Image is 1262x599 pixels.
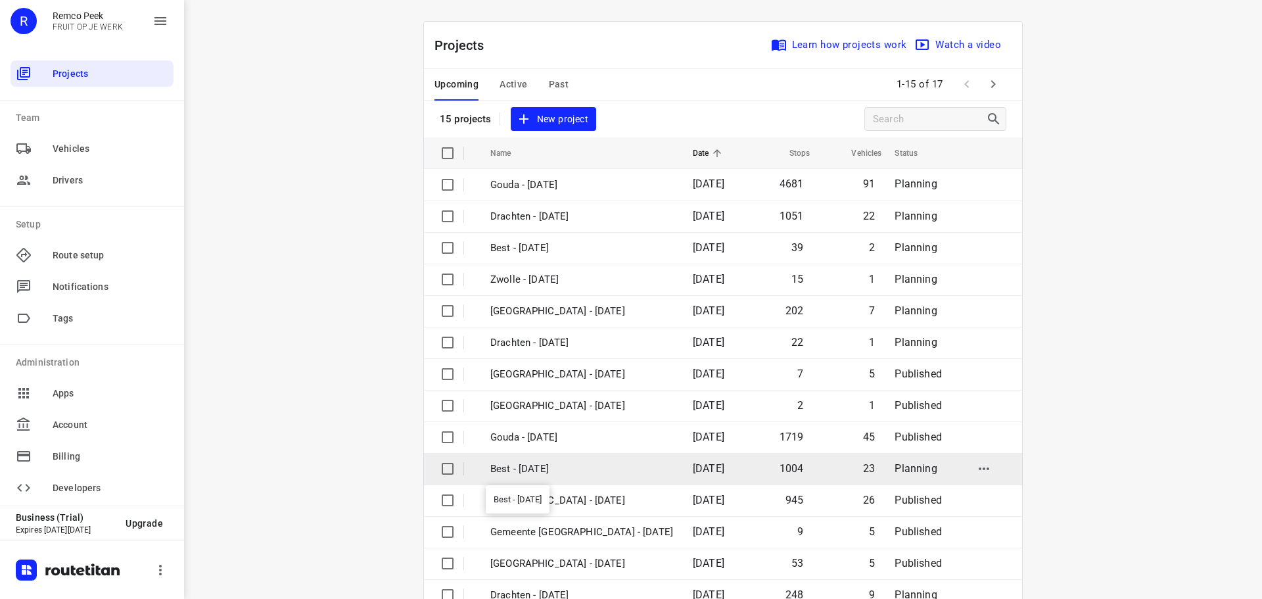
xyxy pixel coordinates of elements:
[693,210,724,222] span: [DATE]
[53,450,168,464] span: Billing
[895,494,942,506] span: Published
[434,36,495,55] p: Projects
[53,22,123,32] p: FRUIT OP JE WERK
[11,60,174,87] div: Projects
[869,336,875,348] span: 1
[693,525,724,538] span: [DATE]
[891,70,948,99] span: 1-15 of 17
[869,525,875,538] span: 5
[53,387,168,400] span: Apps
[980,71,1006,97] span: Next Page
[873,109,986,130] input: Search projects
[11,475,174,501] div: Developers
[895,431,942,443] span: Published
[53,249,168,262] span: Route setup
[693,557,724,569] span: [DATE]
[895,462,937,475] span: Planning
[693,368,724,380] span: [DATE]
[490,304,673,319] p: Zwolle - Thursday
[869,241,875,254] span: 2
[126,518,163,529] span: Upgrade
[490,335,673,350] p: Drachten - Thursday
[53,280,168,294] span: Notifications
[440,113,492,125] p: 15 projects
[895,368,942,380] span: Published
[693,462,724,475] span: [DATE]
[986,111,1006,127] div: Search
[895,336,937,348] span: Planning
[863,431,875,443] span: 45
[490,272,673,287] p: Zwolle - Friday
[869,557,875,569] span: 5
[895,145,935,161] span: Status
[53,312,168,325] span: Tags
[895,399,942,412] span: Published
[863,178,875,190] span: 91
[693,399,724,412] span: [DATE]
[895,273,937,285] span: Planning
[791,273,803,285] span: 15
[53,11,123,21] p: Remco Peek
[549,76,569,93] span: Past
[490,398,673,414] p: Antwerpen - Thursday
[16,525,115,535] p: Expires [DATE][DATE]
[780,210,804,222] span: 1051
[11,167,174,193] div: Drivers
[869,399,875,412] span: 1
[490,209,673,224] p: Drachten - Monday
[785,304,804,317] span: 202
[895,557,942,569] span: Published
[53,174,168,187] span: Drivers
[772,145,810,161] span: Stops
[780,431,804,443] span: 1719
[11,8,37,34] div: R
[53,142,168,156] span: Vehicles
[11,305,174,331] div: Tags
[11,412,174,438] div: Account
[53,481,168,495] span: Developers
[490,493,673,508] p: Zwolle - Wednesday
[834,145,881,161] span: Vehicles
[693,494,724,506] span: [DATE]
[863,462,875,475] span: 23
[693,431,724,443] span: [DATE]
[115,512,174,535] button: Upgrade
[869,368,875,380] span: 5
[434,76,479,93] span: Upcoming
[693,273,724,285] span: [DATE]
[490,241,673,256] p: Best - Friday
[11,135,174,162] div: Vehicles
[53,418,168,432] span: Account
[869,304,875,317] span: 7
[490,430,673,445] p: Gouda - Wednesday
[895,178,937,190] span: Planning
[490,462,673,477] p: Best - [DATE]
[895,241,937,254] span: Planning
[780,462,804,475] span: 1004
[863,210,875,222] span: 22
[16,111,174,125] p: Team
[954,71,980,97] span: Previous Page
[869,273,875,285] span: 1
[693,145,726,161] span: Date
[785,494,804,506] span: 945
[693,304,724,317] span: [DATE]
[490,145,528,161] span: Name
[693,336,724,348] span: [DATE]
[519,111,588,128] span: New project
[791,336,803,348] span: 22
[895,304,937,317] span: Planning
[693,178,724,190] span: [DATE]
[863,494,875,506] span: 26
[490,367,673,382] p: Gemeente Rotterdam - Thursday
[490,525,673,540] p: Gemeente Rotterdam - Wednesday
[490,178,673,193] p: Gouda - Monday
[16,356,174,370] p: Administration
[11,443,174,469] div: Billing
[511,107,596,132] button: New project
[895,210,937,222] span: Planning
[895,525,942,538] span: Published
[500,76,527,93] span: Active
[797,368,803,380] span: 7
[16,218,174,231] p: Setup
